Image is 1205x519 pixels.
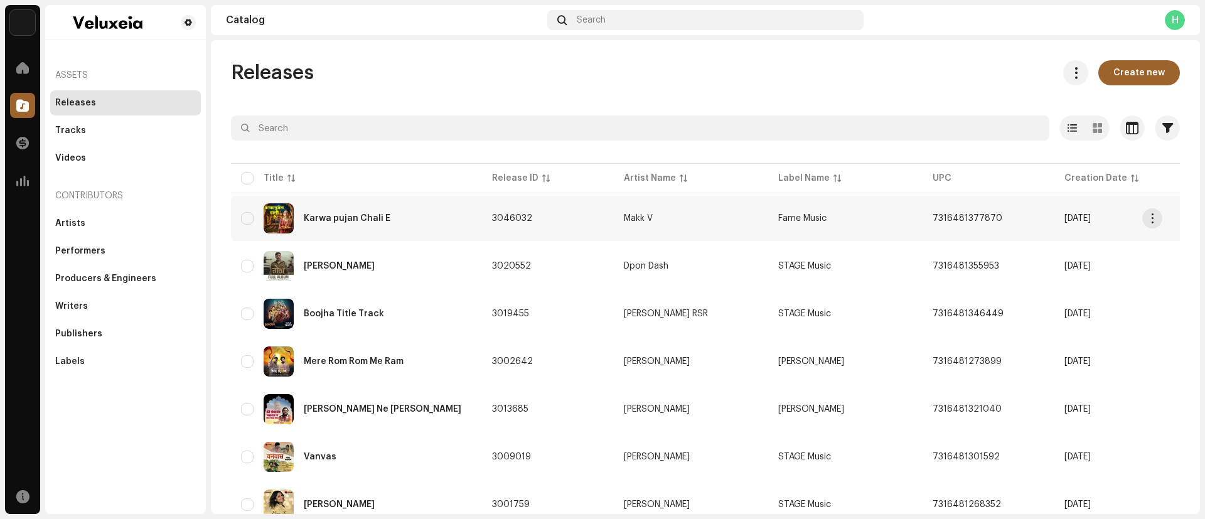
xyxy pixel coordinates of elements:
div: Karwa pujan Chali E [304,214,390,223]
span: Abhishek Tiwari [624,405,758,414]
div: Videos [55,153,86,163]
div: Piya Ji [304,500,375,509]
re-m-nav-item: Releases [50,90,201,115]
img: c8159f2b-e333-4904-9b1c-b0d0d9d6f00a [264,299,294,329]
span: Abhishek Tiwari [778,405,844,414]
span: 7316481377870 [933,214,1002,223]
re-m-nav-item: Performers [50,238,201,264]
span: Oct 7, 2025 [1064,214,1091,223]
div: Release ID [492,172,538,185]
span: 3002642 [492,357,533,366]
re-m-nav-item: Publishers [50,321,201,346]
re-a-nav-header: Contributors [50,181,201,211]
re-m-nav-item: Videos [50,146,201,171]
div: [PERSON_NAME] RSR [624,309,708,318]
span: Sep 17, 2025 [1064,452,1091,461]
img: fef075d5-b307-4bb7-aca2-82e370bb9dd7 [264,346,294,377]
span: 3013685 [492,405,528,414]
span: Create new [1113,60,1165,85]
span: Sep 9, 2025 [1064,500,1091,509]
img: d151accb-7999-4fee-923c-33ae4ecde5c7 [264,442,294,472]
re-m-nav-item: Producers & Engineers [50,266,201,291]
button: Create new [1098,60,1180,85]
span: Fame Music [778,214,827,223]
re-a-nav-header: Assets [50,60,201,90]
re-m-nav-item: Artists [50,211,201,236]
span: STAGE Music [778,309,831,318]
span: 7316481321040 [933,405,1002,414]
span: 7316481355953 [933,262,999,270]
img: 236c3b55-b8ef-4296-bd4d-d637df382760 [264,203,294,233]
span: 7316481346449 [933,309,1004,318]
div: Dpon Dash [624,262,668,270]
span: 7316481268352 [933,500,1001,509]
div: Artist Name [624,172,676,185]
div: Totta [304,262,375,270]
span: 3001759 [492,500,530,509]
span: STAGE Music [778,262,831,270]
img: 5e0b14aa-8188-46af-a2b3-2644d628e69a [10,10,35,35]
div: Vanvas [304,452,336,461]
div: [PERSON_NAME] [624,500,690,509]
div: Releases [55,98,96,108]
span: Search [577,15,606,25]
img: f274866f-7412-4ee5-a8c0-7fb7619a764e [264,394,294,424]
div: Shree Premanand Maharaj Ne Jeena Seekha Diya [304,405,461,414]
re-m-nav-item: Tracks [50,118,201,143]
div: Writers [55,301,88,311]
div: Catalog [226,15,542,25]
div: Performers [55,246,105,256]
div: [PERSON_NAME] [624,357,690,366]
span: Sep 29, 2025 [1064,309,1091,318]
img: 66b290b1-ce8f-45e5-8c16-0ee959377982 [55,15,161,30]
div: Boojha Title Track [304,309,384,318]
div: Publishers [55,329,102,339]
img: 5dd837e5-66a4-4f85-a111-30b0c8c76b52 [264,251,294,281]
span: 7316481273899 [933,357,1002,366]
span: STAGE Music [778,452,831,461]
span: Ankush Ambarsariya [624,357,758,366]
div: [PERSON_NAME] [624,452,690,461]
div: Labels [55,356,85,367]
span: Teray Muisc [778,357,844,366]
span: Dpon Dash [624,262,758,270]
div: Makk V [624,214,653,223]
span: 3046032 [492,214,532,223]
div: Creation Date [1064,172,1127,185]
div: Producers & Engineers [55,274,156,284]
span: Sep 10, 2025 [1064,357,1091,366]
div: Tracks [55,126,86,136]
span: 3019455 [492,309,529,318]
span: Releases [231,60,314,85]
span: Vikas Bedi [624,500,758,509]
span: Makk V [624,214,758,223]
span: 3009019 [492,452,531,461]
span: Sep 22, 2025 [1064,405,1091,414]
div: H [1165,10,1185,30]
span: 3020552 [492,262,531,270]
div: Label Name [778,172,830,185]
span: STAGE Music [778,500,831,509]
span: Sep 30, 2025 [1064,262,1091,270]
span: 7316481301592 [933,452,1000,461]
div: [PERSON_NAME] [624,405,690,414]
span: Somvir Kathurwal [624,452,758,461]
div: Artists [55,218,85,228]
div: Mere Rom Rom Me Ram [304,357,404,366]
span: Ravinder RSR [624,309,758,318]
re-m-nav-item: Writers [50,294,201,319]
div: Title [264,172,284,185]
re-m-nav-item: Labels [50,349,201,374]
input: Search [231,115,1049,141]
